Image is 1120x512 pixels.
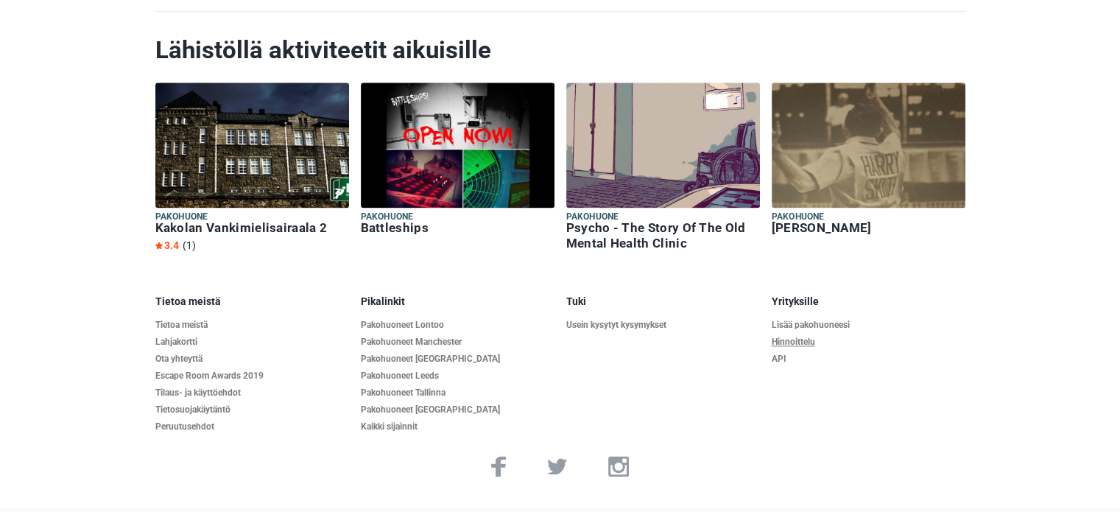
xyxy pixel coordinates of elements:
h6: Psycho - The Story Of The Old Mental Health Clinic [566,220,760,251]
a: Pakohuoneet [GEOGRAPHIC_DATA] [361,354,554,365]
h5: Tietoa meistä [155,295,349,308]
a: Tietoa meistä [155,320,349,331]
h5: Yrityksille [772,295,965,308]
a: Tilaus- ja käyttöehdot [155,387,349,399]
a: Lahjakortti [155,337,349,348]
a: Pakohuone Psycho - The Story Of The Old Mental Health Clinic [566,83,760,254]
h5: Pikalinkit [361,295,554,308]
a: Hinnoittelu [772,337,965,348]
a: Pakohuoneet Lontoo [361,320,554,331]
a: Kaikki sijainnit [361,421,554,432]
a: Usein kysytyt kysymykset [566,320,760,331]
a: API [772,354,965,365]
a: Ota yhteyttä [155,354,349,365]
a: Pakohuoneet Tallinna [361,387,554,399]
a: Lisää pakohuoneesi [772,320,965,331]
a: Pakohuone [PERSON_NAME] [772,83,965,239]
h5: Pakohuone [566,211,760,223]
h5: Pakohuone [361,211,554,223]
span: 3.4 [155,239,179,251]
a: Pakohuoneet Leeds [361,371,554,382]
a: Escape Room Awards 2019 [155,371,349,382]
a: Pakohuone Kakolan Vankimielisairaala 2 3.4 (1) [155,83,349,255]
h6: Battleships [361,220,554,236]
h5: Pakohuone [772,211,965,223]
a: Tietosuojakäytäntö [155,404,349,415]
h5: Pakohuone [155,211,349,223]
a: Pakohuoneet Manchester [361,337,554,348]
h2: Lähistöllä aktiviteetit aikuisille [155,35,965,65]
a: Pakohuoneet [GEOGRAPHIC_DATA] [361,404,554,415]
span: (1) [183,239,196,251]
a: Pakohuone Battleships [361,83,554,239]
a: Peruutusehdot [155,421,349,432]
h6: [PERSON_NAME] [772,220,965,236]
h5: Tuki [566,295,760,308]
h6: Kakolan Vankimielisairaala 2 [155,220,349,236]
